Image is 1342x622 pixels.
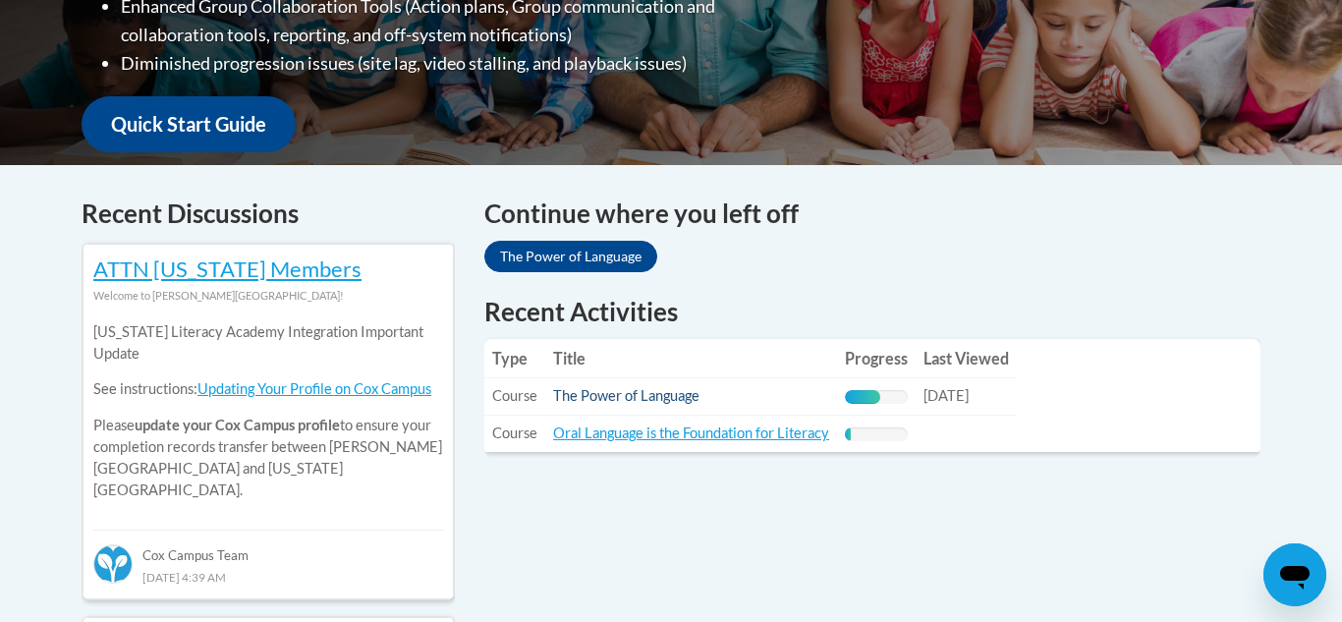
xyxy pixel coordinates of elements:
[484,339,545,378] th: Type
[923,387,969,404] span: [DATE]
[82,96,296,152] a: Quick Start Guide
[197,380,431,397] a: Updating Your Profile on Cox Campus
[545,339,837,378] th: Title
[82,195,455,233] h4: Recent Discussions
[484,241,657,272] a: The Power of Language
[93,321,443,365] p: [US_STATE] Literacy Academy Integration Important Update
[492,424,537,441] span: Course
[93,307,443,516] div: Please to ensure your completion records transfer between [PERSON_NAME][GEOGRAPHIC_DATA] and [US_...
[93,544,133,584] img: Cox Campus Team
[93,255,362,282] a: ATTN [US_STATE] Members
[837,339,916,378] th: Progress
[135,417,340,433] b: update your Cox Campus profile
[1263,543,1326,606] iframe: Button to launch messaging window
[916,339,1017,378] th: Last Viewed
[93,378,443,400] p: See instructions:
[93,285,443,307] div: Welcome to [PERSON_NAME][GEOGRAPHIC_DATA]!
[121,49,794,78] li: Diminished progression issues (site lag, video stalling, and playback issues)
[845,390,880,404] div: Progress, %
[553,424,829,441] a: Oral Language is the Foundation for Literacy
[492,387,537,404] span: Course
[484,294,1260,329] h1: Recent Activities
[93,566,443,588] div: [DATE] 4:39 AM
[553,387,699,404] a: The Power of Language
[93,530,443,565] div: Cox Campus Team
[484,195,1260,233] h4: Continue where you left off
[845,427,851,441] div: Progress, %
